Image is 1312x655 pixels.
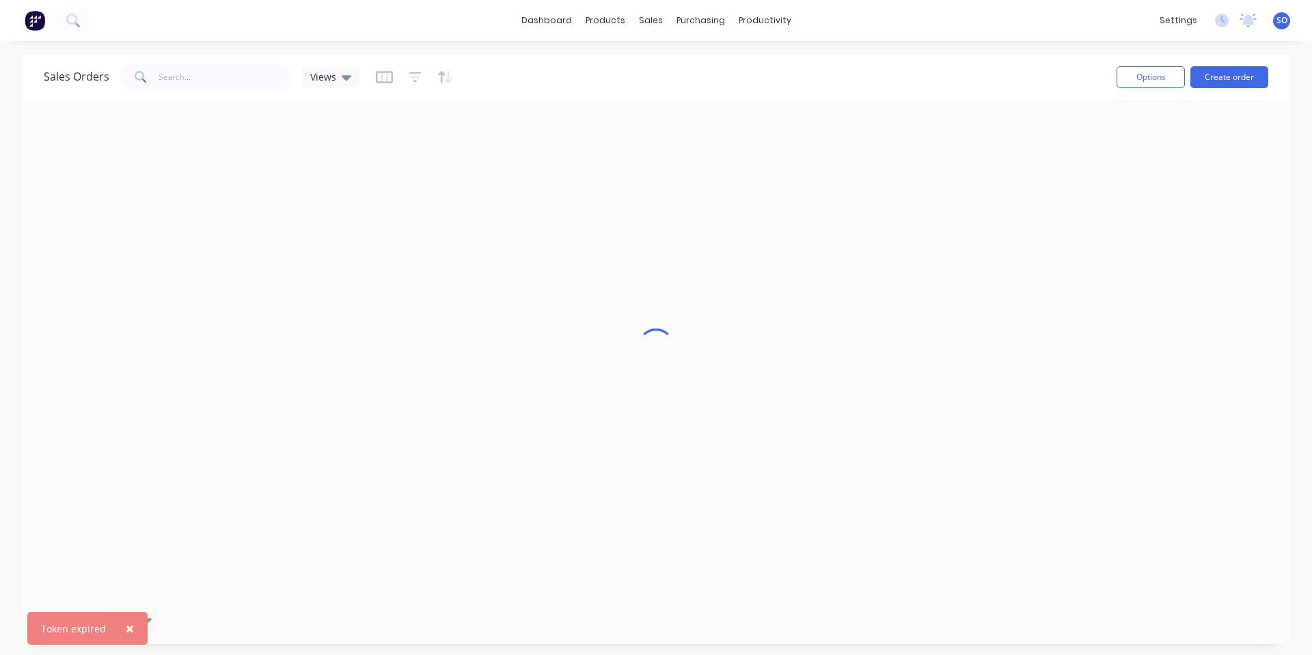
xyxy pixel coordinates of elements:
[1276,14,1287,27] span: SO
[112,612,148,645] button: Close
[732,10,798,31] div: productivity
[159,64,292,91] input: Search...
[44,70,109,83] h1: Sales Orders
[1117,66,1185,88] button: Options
[41,622,106,636] div: Token expired
[1190,66,1268,88] button: Create order
[25,10,45,31] img: Factory
[515,10,579,31] a: dashboard
[1153,10,1204,31] div: settings
[670,10,732,31] div: purchasing
[579,10,632,31] div: products
[126,619,134,638] span: ×
[632,10,670,31] div: sales
[310,70,336,84] span: Views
